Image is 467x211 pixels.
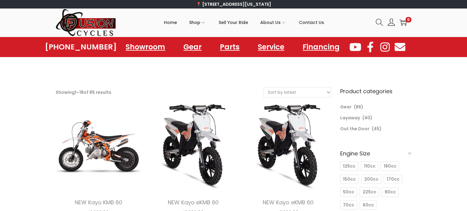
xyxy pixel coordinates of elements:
[340,146,411,161] h6: Engine Size
[252,40,290,54] a: Service
[45,43,117,51] a: [PHONE_NUMBER]
[296,40,346,54] a: Financing
[340,115,360,121] a: Layaway
[340,126,369,132] a: Out the Door
[219,9,248,36] a: Sell Your Ride
[400,19,407,26] a: 0
[364,163,375,169] span: 110cc
[364,176,379,182] span: 200cc
[363,189,376,195] span: 225cc
[260,15,281,30] span: About Us
[56,88,111,97] p: Showing – of 85 results
[177,40,208,54] a: Gear
[189,15,200,30] span: Shop
[75,89,76,95] span: 1
[119,40,171,54] a: Showroom
[385,189,396,195] span: 90cc
[363,202,374,208] span: 60cc
[260,9,287,36] a: About Us
[56,9,116,37] img: Woostify retina logo
[116,9,371,36] nav: Primary navigation
[79,89,84,95] span: 18
[372,126,382,132] span: (45)
[343,202,354,208] span: 70cc
[340,87,411,95] h6: Product categories
[164,15,177,30] span: Home
[343,163,355,169] span: 125cc
[299,9,324,36] a: Contact Us
[219,15,248,30] span: Sell Your Ride
[75,199,122,206] a: NEW Kayo KMB 60
[343,189,354,195] span: 50cc
[164,9,177,36] a: Home
[354,104,363,110] span: (86)
[299,15,324,30] span: Contact Us
[214,40,246,54] a: Parts
[196,1,271,7] a: 📍 [STREET_ADDRESS][US_STATE]
[189,9,206,36] a: Shop
[119,40,346,54] nav: Menu
[387,176,400,182] span: 170cc
[343,176,356,182] span: 150cc
[168,199,219,206] a: NEW Kayo eKMB 60
[264,87,331,97] select: Shop order
[362,115,372,121] span: (40)
[263,199,313,206] a: NEW Kayo eKMB 60
[384,163,396,169] span: 180cc
[340,104,351,110] a: Gear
